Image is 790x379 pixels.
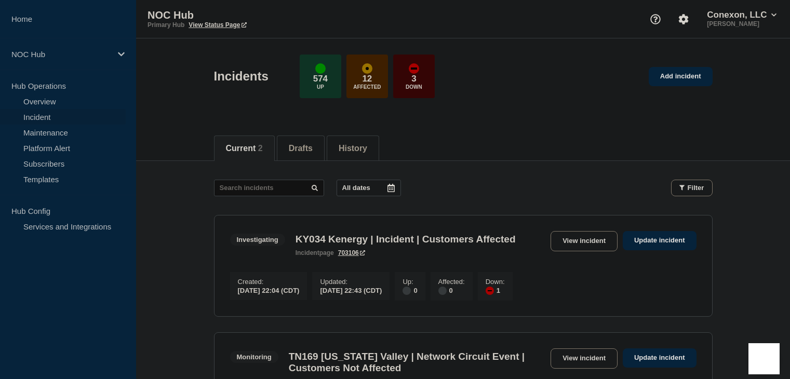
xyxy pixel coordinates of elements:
h1: Incidents [214,69,269,84]
h3: KY034 Kenergy | Incident | Customers Affected [296,234,516,245]
input: Search incidents [214,180,324,196]
button: Support [645,8,666,30]
div: down [409,63,419,74]
a: Update incident [623,231,697,250]
div: [DATE] 22:04 (CDT) [238,286,300,294]
span: Filter [688,184,704,192]
p: NOC Hub [148,9,355,21]
p: [PERSON_NAME] [705,20,779,28]
div: 1 [486,286,505,295]
div: up [315,63,326,74]
div: [DATE] 22:43 (CDT) [320,286,382,294]
button: Current 2 [226,144,263,153]
h3: TN169 [US_STATE] Valley | Network Circuit Event | Customers Not Affected [289,351,545,374]
p: Down : [486,278,505,286]
a: Update incident [623,348,697,368]
div: 0 [438,286,465,295]
p: 574 [313,74,328,84]
button: Filter [671,180,713,196]
a: 703106 [338,249,365,256]
iframe: Help Scout Beacon - Open [748,343,780,374]
a: Add incident [649,67,713,86]
p: Affected : [438,278,465,286]
button: Drafts [289,144,313,153]
div: down [486,287,494,295]
p: All dates [342,184,370,192]
p: Primary Hub [148,21,184,29]
button: Account settings [673,8,694,30]
p: 12 [362,74,372,84]
p: Updated : [320,278,382,286]
p: Up : [403,278,417,286]
div: disabled [403,287,411,295]
span: Monitoring [230,351,278,363]
a: View Status Page [189,21,246,29]
button: Conexon, LLC [705,10,779,20]
a: View incident [551,348,618,369]
button: All dates [337,180,401,196]
span: 2 [258,144,263,153]
span: Investigating [230,234,285,246]
p: Up [317,84,324,90]
div: disabled [438,287,447,295]
span: incident [296,249,319,256]
div: affected [362,63,372,74]
p: 3 [411,74,416,84]
button: History [339,144,367,153]
p: Down [406,84,422,90]
p: NOC Hub [11,50,111,59]
a: View incident [551,231,618,251]
p: Created : [238,278,300,286]
p: Affected [353,84,381,90]
p: page [296,249,334,256]
div: 0 [403,286,417,295]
